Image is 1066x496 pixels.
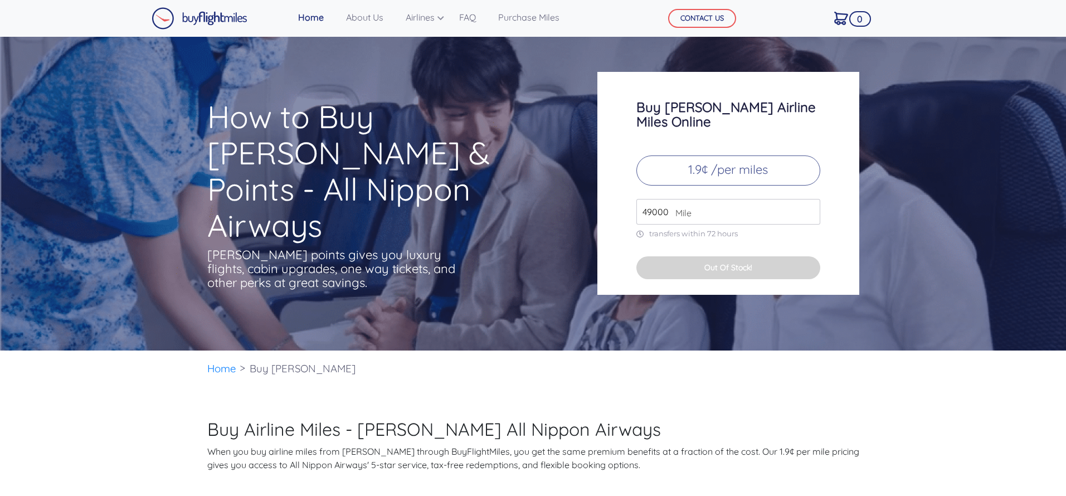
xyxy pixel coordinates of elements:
[834,12,848,25] img: Cart
[294,6,328,28] a: Home
[207,99,554,244] h1: How to Buy [PERSON_NAME] & Points - All Nippon Airways
[636,229,820,239] p: transfers within 72 hours
[849,11,871,27] span: 0
[207,445,859,471] p: When you buy airline miles from [PERSON_NAME] through BuyFlightMiles, you get the same premium be...
[668,9,736,28] button: CONTACT US
[152,7,247,30] img: Buy Flight Miles Logo
[830,6,853,30] a: 0
[207,419,859,440] h2: Buy Airline Miles - [PERSON_NAME] All Nippon Airways
[207,362,236,375] a: Home
[636,100,820,129] h3: Buy [PERSON_NAME] Airline Miles Online
[670,206,692,220] span: Mile
[342,6,388,28] a: About Us
[244,351,361,387] li: Buy [PERSON_NAME]
[401,6,441,28] a: Airlines
[455,6,480,28] a: FAQ
[494,6,564,28] a: Purchase Miles
[152,4,247,32] a: Buy Flight Miles Logo
[636,256,820,279] button: Out Of Stock!
[207,248,458,290] p: [PERSON_NAME] points gives you luxury flights, cabin upgrades, one way tickets, and other perks a...
[636,155,820,186] p: 1.9¢ /per miles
